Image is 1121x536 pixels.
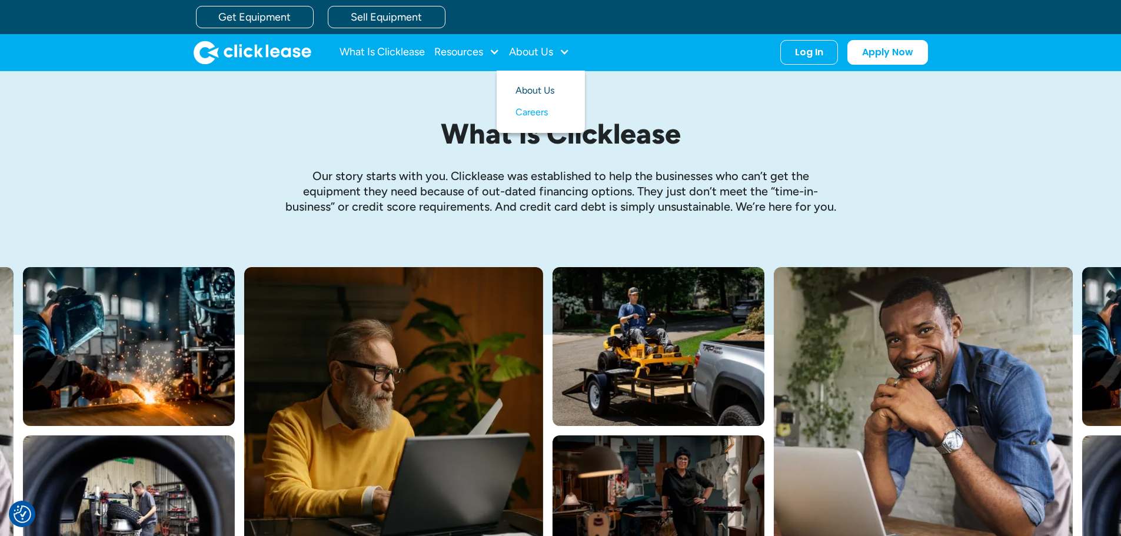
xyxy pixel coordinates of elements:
[14,505,31,523] img: Revisit consent button
[340,41,425,64] a: What Is Clicklease
[14,505,31,523] button: Consent Preferences
[284,118,837,149] h1: What is Clicklease
[328,6,445,28] a: Sell Equipment
[23,267,235,426] img: A welder in a large mask working on a large pipe
[509,41,570,64] div: About Us
[196,6,314,28] a: Get Equipment
[553,267,764,426] img: Man with hat and blue shirt driving a yellow lawn mower onto a trailer
[284,168,837,214] p: Our story starts with you. Clicklease was established to help the businesses who can’t get the eq...
[497,71,585,133] nav: About Us
[194,41,311,64] img: Clicklease logo
[795,46,823,58] div: Log In
[434,41,500,64] div: Resources
[194,41,311,64] a: home
[515,102,566,124] a: Careers
[515,80,566,102] a: About Us
[847,40,928,65] a: Apply Now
